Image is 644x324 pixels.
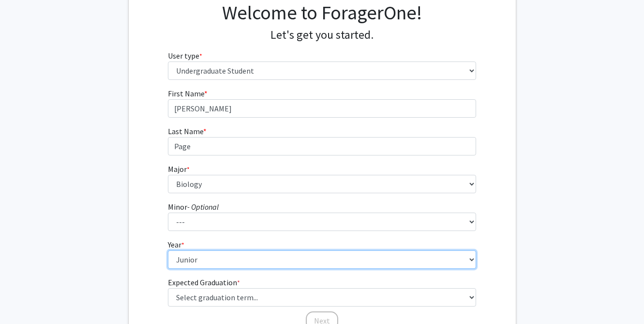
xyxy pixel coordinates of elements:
[168,163,190,175] label: Major
[168,50,202,62] label: User type
[168,277,240,288] label: Expected Graduation
[168,1,476,24] h1: Welcome to ForagerOne!
[168,201,219,213] label: Minor
[187,202,219,212] i: - Optional
[7,280,41,317] iframe: Chat
[168,89,204,98] span: First Name
[168,239,184,250] label: Year
[168,126,203,136] span: Last Name
[168,28,476,42] h4: Let's get you started.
